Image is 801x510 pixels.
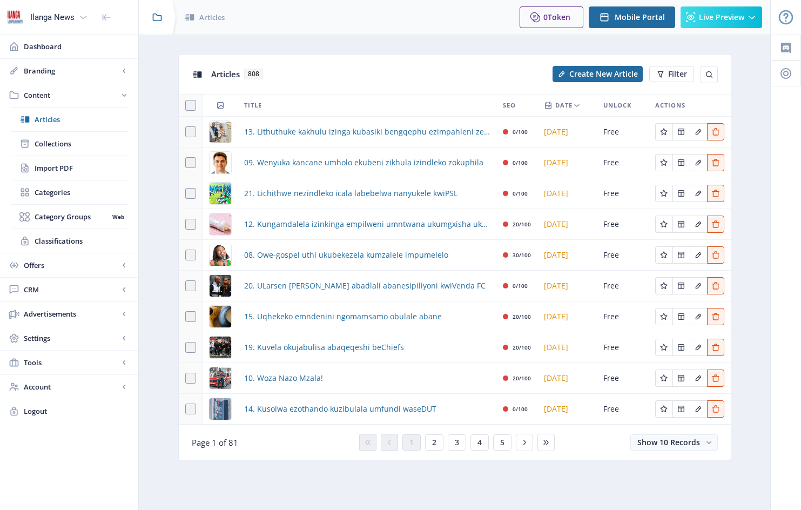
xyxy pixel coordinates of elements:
td: Free [597,240,649,271]
button: Show 10 Records [630,434,718,451]
span: Import PDF [35,163,127,173]
span: SEO [503,99,516,112]
a: Edit page [655,372,672,382]
a: 12. Kungamdalela izinkinga empilweni umntwana ukumgxisha ukudla noma esesuthi [244,218,490,231]
td: [DATE] [537,240,597,271]
button: 4 [470,434,489,451]
span: Articles [211,69,240,79]
a: Edit page [707,372,724,382]
button: Mobile Portal [589,6,675,28]
a: Edit page [655,187,672,198]
a: Edit page [707,157,724,167]
td: [DATE] [537,363,597,394]
span: Settings [24,333,119,344]
td: [DATE] [537,271,597,301]
a: Edit page [655,311,672,321]
span: 4 [477,438,482,447]
span: Live Preview [699,13,744,22]
a: Edit page [672,218,690,229]
td: [DATE] [537,178,597,209]
a: Edit page [690,187,707,198]
a: Edit page [690,218,707,229]
a: 08. Owe-gospel uthi ukubekezela kumzalele impumelelo [244,249,448,261]
a: Edit page [707,341,724,352]
span: Tools [24,357,119,368]
span: 1 [409,438,414,447]
span: Show 10 Records [637,437,700,447]
img: 71e316a3-7cf0-4e82-aee3-64c9cb3d5afb.png [210,244,231,266]
span: 15. Uqhekeko emndenini ngomamsamo obulale abane [244,310,442,323]
span: 19. Kuvela okujabulisa abaqeqeshi beChiefs [244,341,404,354]
a: 10. Woza Nazo Mzala! [244,372,323,385]
span: Unlock [603,99,631,112]
img: 59914956-aad8-4143-9d61-bf801b20c603.png [210,121,231,143]
button: 5 [493,434,511,451]
a: 09. Wenyuka kancane umholo ekubeni zikhula izindleko zokuphila [244,156,483,169]
a: Edit page [690,249,707,259]
a: Edit page [672,126,690,136]
img: 6e32966d-d278-493e-af78-9af65f0c2223.png [6,9,24,26]
a: Edit page [707,187,724,198]
td: Free [597,332,649,363]
a: Edit page [672,372,690,382]
div: 20/100 [513,218,531,231]
span: Content [24,90,119,100]
a: Category GroupsWeb [11,205,127,229]
a: 20. ULarsen [PERSON_NAME] abadlali abanesipiliyoni kwiVenda FC [244,279,486,292]
a: Edit page [672,403,690,413]
a: Categories [11,180,127,204]
a: Edit page [707,218,724,229]
a: Edit page [655,280,672,290]
a: Edit page [655,249,672,259]
span: Title [244,99,262,112]
span: 5 [500,438,504,447]
a: Edit page [672,187,690,198]
span: Articles [199,12,225,23]
span: Classifications [35,236,127,246]
a: Edit page [672,157,690,167]
a: Edit page [672,280,690,290]
button: 2 [425,434,443,451]
div: 30/100 [513,249,531,261]
img: 5ac86fa4-2519-4230-84aa-2347580c535e.png [210,398,231,420]
span: Articles [35,114,127,125]
span: Category Groups [35,211,109,222]
button: 1 [402,434,421,451]
span: Offers [24,260,119,271]
td: Free [597,209,649,240]
td: Free [597,363,649,394]
a: Edit page [707,403,724,413]
span: Actions [655,99,685,112]
span: 14. Kusolwa ezothando kuzibulala umfundi waseDUT [244,402,436,415]
a: Edit page [672,341,690,352]
div: 20/100 [513,372,531,385]
app-collection-view: Articles [178,54,731,460]
span: Create New Article [569,70,638,78]
div: 0/100 [513,402,528,415]
a: Edit page [655,403,672,413]
button: Filter [649,66,694,82]
span: Date [555,99,573,112]
nb-badge: Web [109,211,127,222]
td: [DATE] [537,394,597,425]
td: [DATE] [537,117,597,147]
td: Free [597,394,649,425]
a: Edit page [690,311,707,321]
td: [DATE] [537,147,597,178]
span: Page 1 of 81 [192,437,238,448]
img: 91f474de-38d0-4ba0-9f9b-7b74f84ea0c0.png [210,213,231,235]
img: 96430fd5-7e0a-4300-a543-32c70b3965b6.png [210,183,231,204]
span: CRM [24,284,119,295]
td: Free [597,301,649,332]
a: Edit page [707,280,724,290]
a: Edit page [655,126,672,136]
td: Free [597,117,649,147]
span: Logout [24,406,130,417]
td: Free [597,178,649,209]
div: 0/100 [513,279,528,292]
span: Mobile Portal [615,13,665,22]
a: Classifications [11,229,127,253]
